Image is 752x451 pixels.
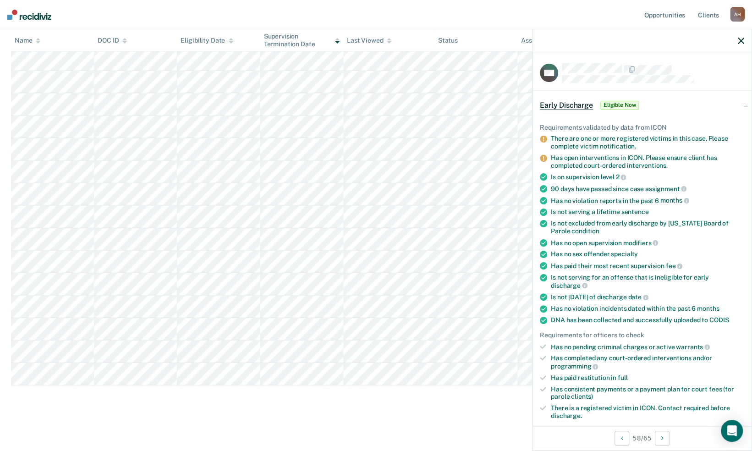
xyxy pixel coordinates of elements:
[551,274,744,289] div: Is not serving for an offense that is ineligible for early
[551,282,587,289] span: discharge
[709,316,729,324] span: CODIS
[98,37,127,44] div: DOC ID
[666,262,682,269] span: fee
[264,33,340,48] div: Supervision Termination Date
[645,185,686,192] span: assignment
[7,10,51,20] img: Recidiviz
[181,37,233,44] div: Eligibility Date
[571,227,599,235] span: condition
[551,293,744,301] div: Is not [DATE] of discharge
[532,426,752,450] div: 58 / 65
[540,101,593,110] span: Early Discharge
[615,431,629,445] button: Previous Opportunity
[660,197,689,204] span: months
[618,374,627,381] span: full
[551,173,744,181] div: Is on supervision level
[551,197,744,205] div: Has no violation reports in the past 6
[628,293,648,301] span: date
[551,154,744,170] div: Has open interventions in ICON. Please ensure client has completed court-ordered interventions.
[551,385,744,401] div: Has consistent payments or a payment plan for court fees (for parole
[551,185,744,193] div: 90 days have passed since case
[551,404,744,420] div: There is a registered victim in ICON. Contact required before
[730,7,745,22] div: A H
[655,431,670,445] button: Next Opportunity
[15,37,40,44] div: Name
[623,239,659,247] span: modifiers
[438,37,458,44] div: Status
[521,37,564,44] div: Assigned to
[551,135,744,150] div: There are one or more registered victims in this case. Please complete victim notification.
[697,305,719,312] span: months
[532,91,752,120] div: Early DischargeEligible Now
[551,239,744,247] div: Has no open supervision
[551,354,744,370] div: Has completed any court-ordered interventions and/or
[571,393,593,400] span: clients)
[616,173,626,181] span: 2
[551,343,744,351] div: Has no pending criminal charges or active
[621,208,648,215] span: sentence
[721,420,743,442] div: Open Intercom Messenger
[551,220,744,235] div: Is not excluded from early discharge by [US_STATE] Board of Parole
[551,412,582,419] span: discharge.
[551,262,744,270] div: Has paid their most recent supervision
[551,374,744,382] div: Has paid restitution in
[551,305,744,313] div: Has no violation incidents dated within the past 6
[551,250,744,258] div: Has no sex offender
[540,331,744,339] div: Requirements for officers to check
[551,363,598,370] span: programming
[676,343,710,351] span: warrants
[611,250,638,258] span: specialty
[600,101,639,110] span: Eligible Now
[551,316,744,324] div: DNA has been collected and successfully uploaded to
[551,208,744,216] div: Is not serving a lifetime
[540,124,744,132] div: Requirements validated by data from ICON
[347,37,391,44] div: Last Viewed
